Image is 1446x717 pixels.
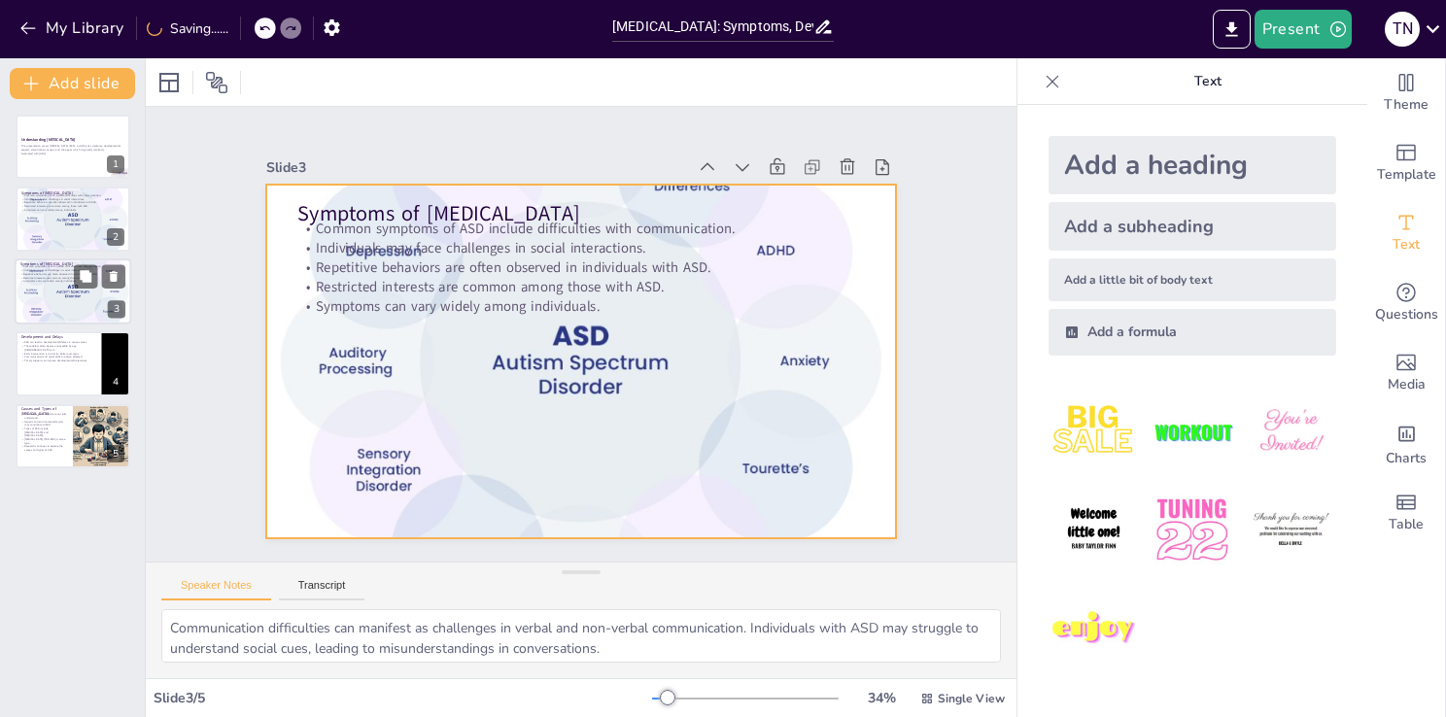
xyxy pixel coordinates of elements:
p: Research continues to explore the causes and types of ASD. [21,444,67,451]
button: My Library [15,13,132,44]
p: Repetitive behaviors are often observed in individuals with ASD. [21,200,124,204]
p: Genetic and environmental factors may contribute to ASD. [21,420,67,427]
p: ASD can lead to developmental delays in various areas. [21,341,96,345]
div: Add a subheading [1049,202,1336,251]
p: Repetitive behaviors are often observed in individuals with ASD. [20,272,125,276]
p: Restricted interests are common among those with ASD. [20,276,125,280]
p: Symptoms can vary widely among individuals. [21,207,124,211]
button: Speaker Notes [161,579,271,600]
img: 2.jpeg [1147,387,1237,477]
p: Repetitive behaviors are often observed in individuals with ASD. [306,228,871,307]
span: Charts [1386,448,1427,469]
div: https://cdn.sendsteps.com/images/logo/sendsteps_logo_white.pnghttps://cdn.sendsteps.com/images/lo... [16,404,130,468]
span: Template [1377,164,1436,186]
div: https://cdn.sendsteps.com/images/logo/sendsteps_logo_white.pnghttps://cdn.sendsteps.com/images/lo... [16,187,130,251]
button: Delete Slide [102,264,125,288]
div: https://cdn.sendsteps.com/images/logo/sendsteps_logo_white.pnghttps://cdn.sendsteps.com/images/lo... [15,258,131,324]
p: Symptoms can vary widely among individuals. [20,280,125,284]
div: Slide 3 [285,126,704,188]
div: 34 % [858,689,905,707]
span: Text [1393,234,1420,256]
div: Layout [154,67,185,98]
p: [MEDICAL_DATA] (PDD-NOS) is also a type. [21,437,67,444]
div: T N [1385,12,1420,47]
div: Add ready made slides [1367,128,1445,198]
button: T N [1385,10,1420,49]
p: Symptoms of [MEDICAL_DATA] [20,261,125,267]
div: Add a table [1367,478,1445,548]
img: 1.jpeg [1049,387,1139,477]
div: https://cdn.sendsteps.com/images/logo/sendsteps_logo_white.pnghttps://cdn.sendsteps.com/images/lo... [16,115,130,179]
p: Development and Delays [21,334,96,340]
div: Add a formula [1049,309,1336,356]
p: Text [1068,58,1348,105]
p: Causes and Types of [MEDICAL_DATA] [21,406,67,417]
button: Present [1255,10,1352,49]
button: Add slide [10,68,135,99]
div: 1 [107,155,124,173]
div: Add images, graphics, shapes or video [1367,338,1445,408]
textarea: Communication difficulties can manifest as challenges in verbal and non-verbal communication. Ind... [161,609,1001,663]
div: 3 [108,300,125,318]
span: Table [1389,514,1424,535]
p: The exact causes of ASD are not fully understood. [21,412,67,419]
img: 4.jpeg [1049,485,1139,575]
img: 6.jpeg [1246,485,1336,575]
div: 5 [107,445,124,462]
span: Questions [1375,304,1438,325]
div: Add a heading [1049,136,1336,194]
img: 3.jpeg [1246,387,1336,477]
p: Types of ASD include [MEDICAL_DATA] and [MEDICAL_DATA]. [21,427,67,437]
div: 4 [107,373,124,391]
p: Restricted interests are common among those with ASD. [21,204,124,208]
input: Insert title [612,13,813,41]
p: Common symptoms of ASD include difficulties with communication. [20,265,125,269]
p: Timely support can improve developmental trajectories. [21,358,96,362]
span: Media [1388,374,1426,395]
div: Add a little bit of body text [1049,258,1336,301]
div: Get real-time input from your audience [1367,268,1445,338]
p: Symptoms of [MEDICAL_DATA] [21,189,124,195]
div: Change the overall theme [1367,58,1445,128]
div: Slide 3 / 5 [154,689,652,707]
button: Export to PowerPoint [1213,10,1251,49]
div: Add text boxes [1367,198,1445,268]
button: Duplicate Slide [74,264,97,288]
p: Common symptoms of ASD include difficulties with communication. [310,189,875,268]
p: Communication and social skills are often affected. [21,356,96,359]
p: Symptoms can vary widely among individuals. [301,267,866,346]
p: This presentation covers [MEDICAL_DATA] (ASD), including its symptoms, developmental aspects, cla... [21,145,124,152]
p: Early intervention is crucial for better outcomes. [21,352,96,356]
div: https://cdn.sendsteps.com/images/logo/sendsteps_logo_white.pnghttps://cdn.sendsteps.com/images/lo... [16,331,130,395]
button: Transcript [279,579,365,600]
div: Saving...... [147,19,228,38]
strong: Understanding [MEDICAL_DATA] [21,138,75,143]
span: Position [205,71,228,94]
p: These delays often become noticeable by age [DEMOGRAPHIC_DATA] or 3. [21,345,96,352]
span: Single View [938,691,1005,706]
p: Symptoms of [MEDICAL_DATA] [311,171,877,259]
p: Restricted interests are common among those with ASD. [303,248,868,326]
p: Individuals may face challenges in social interactions. [21,196,124,200]
div: Add charts and graphs [1367,408,1445,478]
span: Theme [1384,94,1429,116]
p: Common symptoms of ASD include difficulties with communication. [21,193,124,197]
img: 5.jpeg [1147,485,1237,575]
div: 2 [107,228,124,246]
p: Generated with [URL] [21,152,124,155]
p: Individuals may face challenges in social interactions. [20,268,125,272]
p: Individuals may face challenges in social interactions. [308,209,873,288]
img: 7.jpeg [1049,584,1139,674]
